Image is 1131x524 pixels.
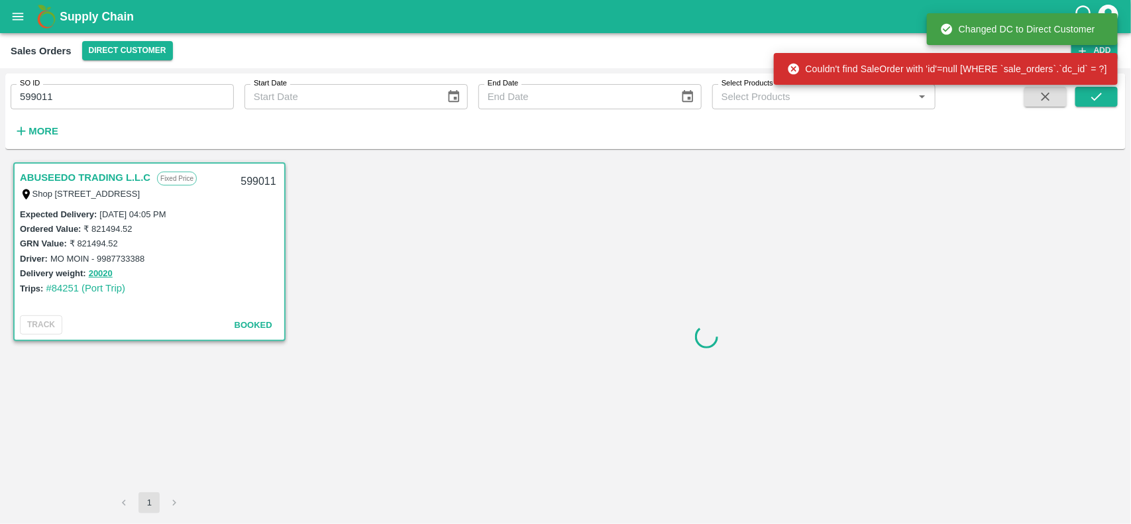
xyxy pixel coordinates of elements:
div: customer-support [1073,5,1097,28]
a: ABUSEEDO TRADING L.L.C [20,169,150,186]
a: #84251 (Port Trip) [46,283,125,293]
label: Expected Delivery : [20,209,97,219]
div: 599011 [233,166,284,197]
button: open drawer [3,1,33,32]
button: page 1 [138,492,160,513]
label: Driver: [20,254,48,264]
label: Delivery weight: [20,268,86,278]
input: End Date [478,84,670,109]
button: Select DC [82,41,173,60]
label: MO MOIN - 9987733388 [50,254,144,264]
div: account of current user [1097,3,1120,30]
label: Ordered Value: [20,224,81,234]
strong: More [28,126,58,136]
label: [DATE] 04:05 PM [99,209,166,219]
button: 20020 [89,266,113,282]
input: Select Products [716,88,910,105]
nav: pagination navigation [111,492,187,513]
div: Sales Orders [11,42,72,60]
div: Couldn't find SaleOrder with 'id'=null [WHERE `sale_orders`.`dc_id` = ?] [787,57,1107,81]
label: End Date [488,78,518,89]
button: Choose date [675,84,700,109]
button: Choose date [441,84,466,109]
p: Fixed Price [157,172,197,185]
b: Supply Chain [60,10,134,23]
label: Start Date [254,78,287,89]
label: Shop [STREET_ADDRESS] [32,189,140,199]
img: logo [33,3,60,30]
input: Enter SO ID [11,84,234,109]
label: Select Products [722,78,773,89]
button: More [11,120,62,142]
div: Changed DC to Direct Customer [940,17,1095,41]
label: ₹ 821494.52 [70,238,118,248]
label: GRN Value: [20,238,67,248]
label: SO ID [20,78,40,89]
input: Start Date [244,84,436,109]
label: Trips: [20,284,43,293]
a: Supply Chain [60,7,1073,26]
button: Open [914,88,931,105]
span: Booked [235,320,272,330]
label: ₹ 821494.52 [83,224,132,234]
